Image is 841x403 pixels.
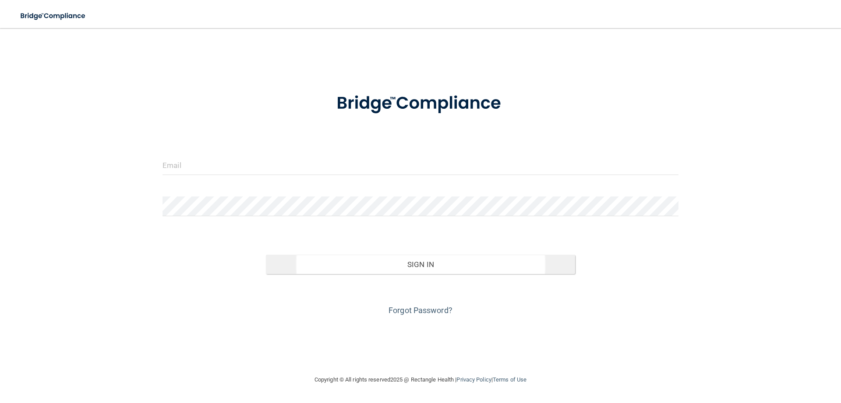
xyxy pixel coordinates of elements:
[456,376,491,383] a: Privacy Policy
[266,255,576,274] button: Sign In
[389,306,452,315] a: Forgot Password?
[493,376,527,383] a: Terms of Use
[13,7,94,25] img: bridge_compliance_login_screen.278c3ca4.svg
[163,155,678,175] input: Email
[261,366,580,394] div: Copyright © All rights reserved 2025 @ Rectangle Health | |
[318,81,523,126] img: bridge_compliance_login_screen.278c3ca4.svg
